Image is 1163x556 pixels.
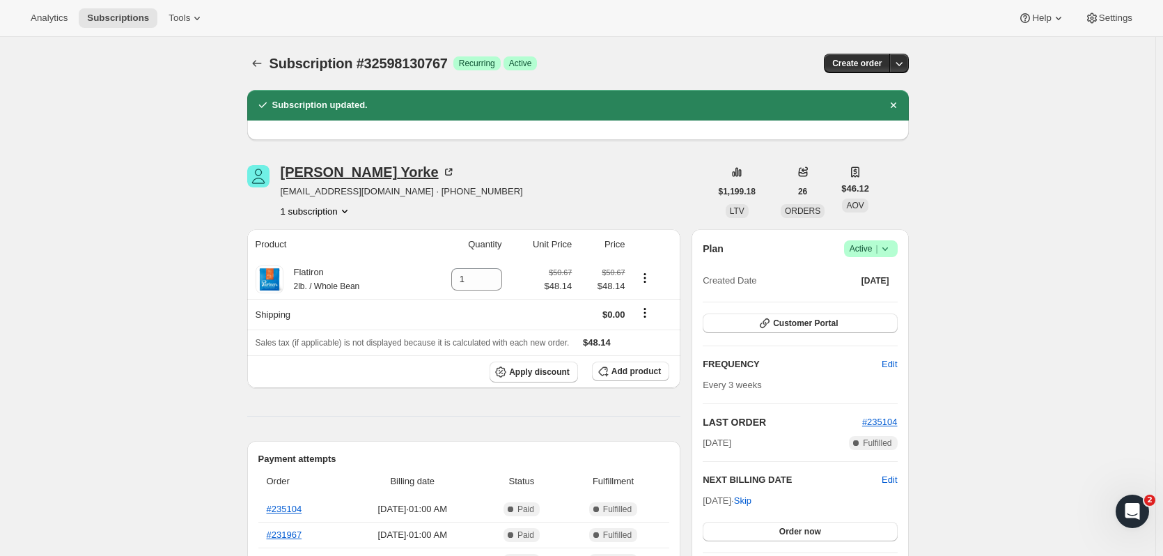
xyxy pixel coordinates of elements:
[459,58,495,69] span: Recurring
[798,186,807,197] span: 26
[611,366,661,377] span: Add product
[862,415,898,429] button: #235104
[1144,495,1155,506] span: 2
[884,95,903,115] button: Dismiss notification
[549,268,572,277] small: $50.67
[419,229,506,260] th: Quantity
[160,8,212,28] button: Tools
[841,182,869,196] span: $46.12
[272,98,368,112] h2: Subscription updated.
[603,504,632,515] span: Fulfilled
[281,185,523,199] span: [EMAIL_ADDRESS][DOMAIN_NAME] · [PHONE_NUMBER]
[79,8,157,28] button: Subscriptions
[710,182,764,201] button: $1,199.18
[734,494,751,508] span: Skip
[1099,13,1132,24] span: Settings
[703,495,751,506] span: [DATE] ·
[703,380,762,390] span: Every 3 weeks
[281,204,352,218] button: Product actions
[247,165,270,187] span: Cody Yorke
[602,268,625,277] small: $50.67
[490,362,578,383] button: Apply discount
[703,242,724,256] h2: Plan
[256,265,283,293] img: product img
[1032,13,1051,24] span: Help
[294,281,360,291] small: 2lb. / Whole Bean
[583,337,611,348] span: $48.14
[863,438,891,449] span: Fulfilled
[703,473,882,487] h2: NEXT BILLING DATE
[281,165,455,179] div: [PERSON_NAME] Yorke
[824,54,890,73] button: Create order
[873,353,905,376] button: Edit
[258,452,670,466] h2: Payment attempts
[785,206,820,216] span: ORDERS
[602,309,625,320] span: $0.00
[603,530,632,541] span: Fulfilled
[517,504,534,515] span: Paid
[853,271,898,291] button: [DATE]
[703,357,882,371] h2: FREQUENCY
[348,474,478,488] span: Billing date
[576,229,629,260] th: Price
[545,279,572,293] span: $48.14
[258,466,343,497] th: Order
[31,13,68,24] span: Analytics
[790,182,815,201] button: 26
[862,417,898,427] a: #235104
[348,528,478,542] span: [DATE] · 01:00 AM
[730,206,744,216] span: LTV
[1010,8,1073,28] button: Help
[850,242,892,256] span: Active
[703,522,897,541] button: Order now
[634,270,656,286] button: Product actions
[565,474,661,488] span: Fulfillment
[703,314,897,333] button: Customer Portal
[703,415,862,429] h2: LAST ORDER
[247,299,419,330] th: Shipping
[875,243,877,254] span: |
[832,58,882,69] span: Create order
[517,530,534,541] span: Paid
[87,13,149,24] span: Subscriptions
[703,274,756,288] span: Created Date
[580,279,625,293] span: $48.14
[779,526,821,537] span: Order now
[267,530,302,540] a: #231967
[846,201,864,210] span: AOV
[509,366,570,378] span: Apply discount
[592,362,669,381] button: Add product
[726,490,760,512] button: Skip
[283,265,360,293] div: Flatiron
[882,357,897,371] span: Edit
[703,436,731,450] span: [DATE]
[267,504,302,514] a: #235104
[1116,495,1149,528] iframe: Intercom live chat
[882,473,897,487] button: Edit
[773,318,838,329] span: Customer Portal
[169,13,190,24] span: Tools
[270,56,448,71] span: Subscription #32598130767
[486,474,557,488] span: Status
[247,54,267,73] button: Subscriptions
[22,8,76,28] button: Analytics
[719,186,756,197] span: $1,199.18
[509,58,532,69] span: Active
[256,338,570,348] span: Sales tax (if applicable) is not displayed because it is calculated with each new order.
[1077,8,1141,28] button: Settings
[506,229,577,260] th: Unit Price
[348,502,478,516] span: [DATE] · 01:00 AM
[247,229,419,260] th: Product
[861,275,889,286] span: [DATE]
[634,305,656,321] button: Shipping actions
